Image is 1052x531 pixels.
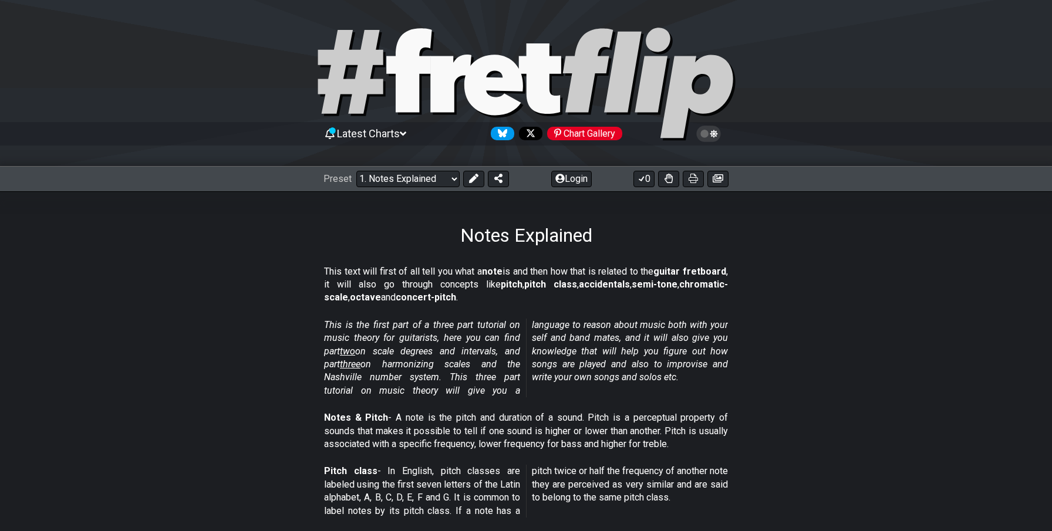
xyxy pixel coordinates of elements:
[542,127,622,140] a: #fretflip at Pinterest
[340,358,360,370] span: three
[488,171,509,187] button: Share Preset
[350,292,381,303] strong: octave
[653,266,726,277] strong: guitar fretboard
[547,127,622,140] div: Chart Gallery
[324,265,728,305] p: This text will first of all tell you what a is and then how that is related to the , it will also...
[658,171,679,187] button: Toggle Dexterity for all fretkits
[514,127,542,140] a: Follow #fretflip at X
[707,171,729,187] button: Create image
[683,171,704,187] button: Print
[337,127,400,140] span: Latest Charts
[356,171,460,187] select: Preset
[324,465,728,518] p: - In English, pitch classes are labeled using the first seven letters of the Latin alphabet, A, B...
[551,171,592,187] button: Login
[486,127,514,140] a: Follow #fretflip at Bluesky
[324,411,728,451] p: - A note is the pitch and duration of a sound. Pitch is a perceptual property of sounds that make...
[501,279,522,290] strong: pitch
[632,279,677,290] strong: semi-tone
[323,173,352,184] span: Preset
[340,346,355,357] span: two
[633,171,655,187] button: 0
[396,292,456,303] strong: concert-pitch
[324,412,388,423] strong: Notes & Pitch
[324,319,728,396] em: This is the first part of a three part tutorial on music theory for guitarists, here you can find...
[702,128,716,139] span: Toggle light / dark theme
[579,279,630,290] strong: accidentals
[524,279,577,290] strong: pitch class
[324,465,377,476] strong: Pitch class
[460,224,592,246] h1: Notes Explained
[463,171,484,187] button: Edit Preset
[482,266,503,277] strong: note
